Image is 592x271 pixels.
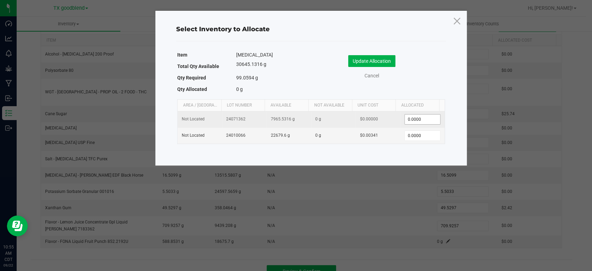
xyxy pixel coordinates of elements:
span: $0.00341 [360,133,378,138]
th: Not Available [308,100,352,111]
th: Area / [GEOGRAPHIC_DATA] [178,100,221,111]
label: Qty Required [177,73,206,83]
span: Select Inventory to Allocate [176,25,270,33]
span: Not Located [182,117,205,121]
span: [MEDICAL_DATA] [236,51,273,58]
span: 0 g [315,117,321,121]
td: 24010066 [222,128,266,144]
span: 30645.1316 g [236,61,266,67]
th: Unit Cost [352,100,396,111]
label: Qty Allocated [177,84,207,94]
label: Total Qty Available [177,61,219,71]
th: Available [265,100,308,111]
iframe: Resource center [7,215,28,236]
span: $0.00000 [360,117,378,121]
td: 24071362 [222,111,266,128]
span: 99.0594 g [236,75,258,81]
span: 0 g [315,133,321,138]
span: Not Located [182,133,205,138]
span: 7965.5316 g [271,117,295,121]
th: Allocated [395,100,439,111]
span: 22679.6 g [271,133,290,138]
a: Cancel [358,72,386,79]
button: Update Allocation [348,55,395,67]
label: Item [177,50,187,60]
th: Lot Number [221,100,265,111]
span: 0 g [236,86,243,92]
